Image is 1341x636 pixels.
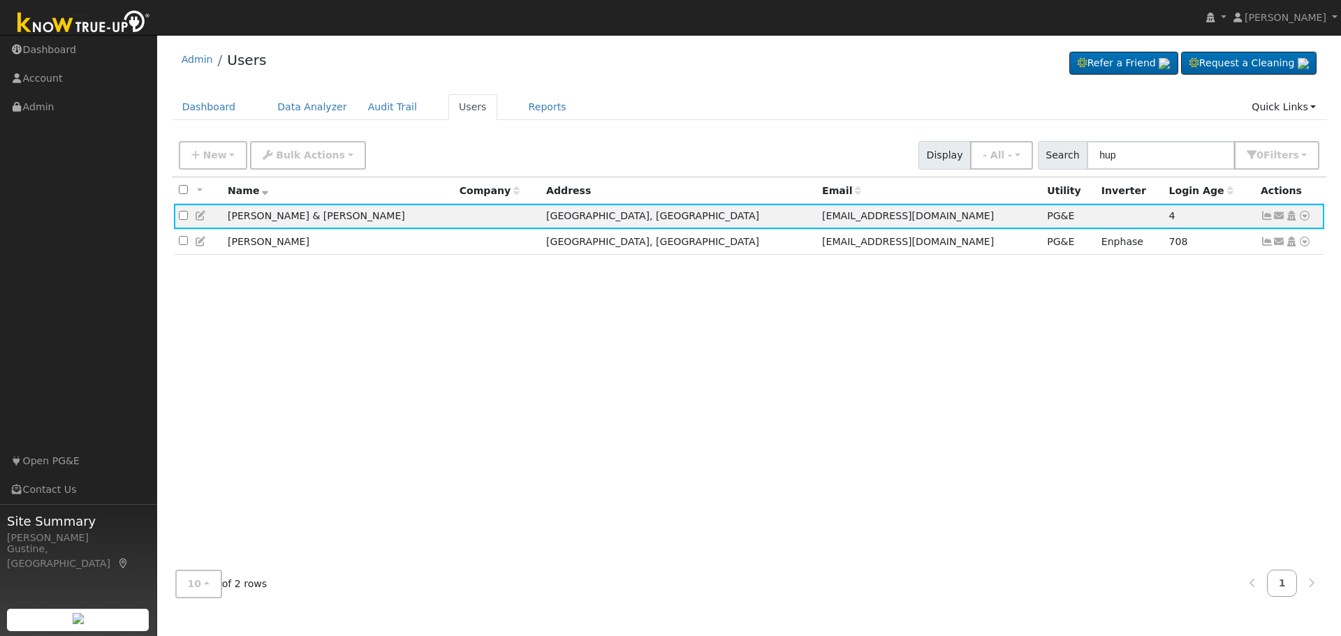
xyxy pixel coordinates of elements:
[195,210,207,221] a: Edit User
[1159,58,1170,69] img: retrieve
[7,512,149,531] span: Site Summary
[1101,236,1143,247] span: Enphase
[227,52,266,68] a: Users
[1273,235,1286,249] a: sinhpreet8@gmail.com
[1261,236,1273,247] a: Show Graph
[448,94,497,120] a: Users
[1245,12,1326,23] span: [PERSON_NAME]
[7,531,149,545] div: [PERSON_NAME]
[918,141,971,170] span: Display
[1038,141,1087,170] span: Search
[822,210,994,221] span: [EMAIL_ADDRESS][DOMAIN_NAME]
[1234,141,1319,170] button: 0Filters
[1298,58,1309,69] img: retrieve
[1047,210,1074,221] span: PG&E
[179,141,248,170] button: New
[182,54,213,65] a: Admin
[73,613,84,624] img: retrieve
[175,570,222,598] button: 10
[1181,52,1317,75] a: Request a Cleaning
[358,94,427,120] a: Audit Trail
[1285,210,1298,221] a: Login As
[276,149,345,161] span: Bulk Actions
[267,94,358,120] a: Data Analyzer
[1047,236,1074,247] span: PG&E
[188,578,202,589] span: 10
[117,558,130,569] a: Map
[10,8,157,39] img: Know True-Up
[1261,210,1273,221] a: Show Graph
[1298,209,1311,223] a: Other actions
[1069,52,1178,75] a: Refer a Friend
[541,204,817,230] td: [GEOGRAPHIC_DATA], [GEOGRAPHIC_DATA]
[1169,210,1175,221] span: 09/21/2025 2:51:25 PM
[546,184,812,198] div: Address
[1047,184,1091,198] div: Utility
[1169,236,1188,247] span: 10/18/2023 3:54:20 PM
[822,236,994,247] span: [EMAIL_ADDRESS][DOMAIN_NAME]
[250,141,365,170] button: Bulk Actions
[460,185,520,196] span: Company name
[195,236,207,247] a: Edit User
[1261,184,1319,198] div: Actions
[1293,149,1298,161] span: s
[7,542,149,571] div: Gustine, [GEOGRAPHIC_DATA]
[1241,94,1326,120] a: Quick Links
[1267,570,1298,597] a: 1
[1101,184,1159,198] div: Inverter
[1273,209,1286,223] a: bhupton@gmail.com
[228,185,269,196] span: Name
[822,185,861,196] span: Email
[172,94,247,120] a: Dashboard
[1298,235,1311,249] a: Other actions
[203,149,226,161] span: New
[223,204,455,230] td: [PERSON_NAME] & [PERSON_NAME]
[175,570,268,598] span: of 2 rows
[1169,185,1233,196] span: Days since last login
[518,94,577,120] a: Reports
[1087,141,1235,170] input: Search
[970,141,1033,170] button: - All -
[1285,236,1298,247] a: Login As
[1263,149,1299,161] span: Filter
[541,229,817,255] td: [GEOGRAPHIC_DATA], [GEOGRAPHIC_DATA]
[223,229,455,255] td: [PERSON_NAME]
